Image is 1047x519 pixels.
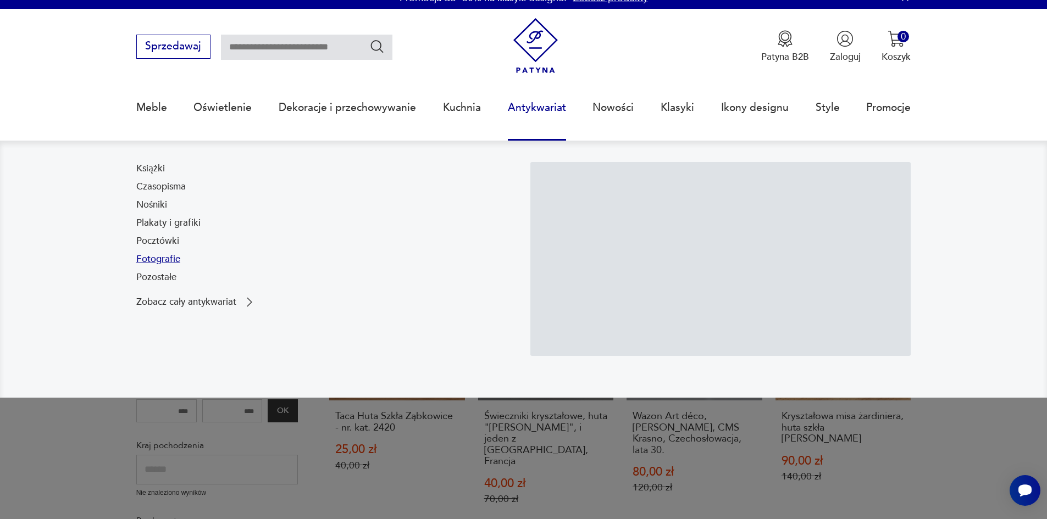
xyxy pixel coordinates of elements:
[816,82,840,133] a: Style
[882,30,911,63] button: 0Koszyk
[761,30,809,63] button: Patyna B2B
[721,82,789,133] a: Ikony designu
[508,18,563,74] img: Patyna - sklep z meblami i dekoracjami vintage
[136,253,180,266] a: Fotografie
[882,51,911,63] p: Koszyk
[136,216,201,230] a: Plakaty i grafiki
[193,82,252,133] a: Oświetlenie
[136,35,210,59] button: Sprzedawaj
[136,298,236,306] p: Zobacz cały antykwariat
[777,30,794,47] img: Ikona medalu
[443,82,481,133] a: Kuchnia
[136,162,165,175] a: Książki
[898,31,909,42] div: 0
[837,30,854,47] img: Ikonka użytkownika
[592,82,634,133] a: Nowości
[508,82,566,133] a: Antykwariat
[279,82,416,133] a: Dekoracje i przechowywanie
[888,30,905,47] img: Ikona koszyka
[136,43,210,52] a: Sprzedawaj
[661,82,694,133] a: Klasyki
[830,30,861,63] button: Zaloguj
[369,38,385,54] button: Szukaj
[761,51,809,63] p: Patyna B2B
[830,51,861,63] p: Zaloguj
[866,82,911,133] a: Promocje
[136,235,179,248] a: Pocztówki
[1010,475,1040,506] iframe: Smartsupp widget button
[761,30,809,63] a: Ikona medaluPatyna B2B
[136,180,186,193] a: Czasopisma
[136,295,256,309] a: Zobacz cały antykwariat
[136,271,176,284] a: Pozostałe
[136,198,167,211] a: Nośniki
[136,82,167,133] a: Meble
